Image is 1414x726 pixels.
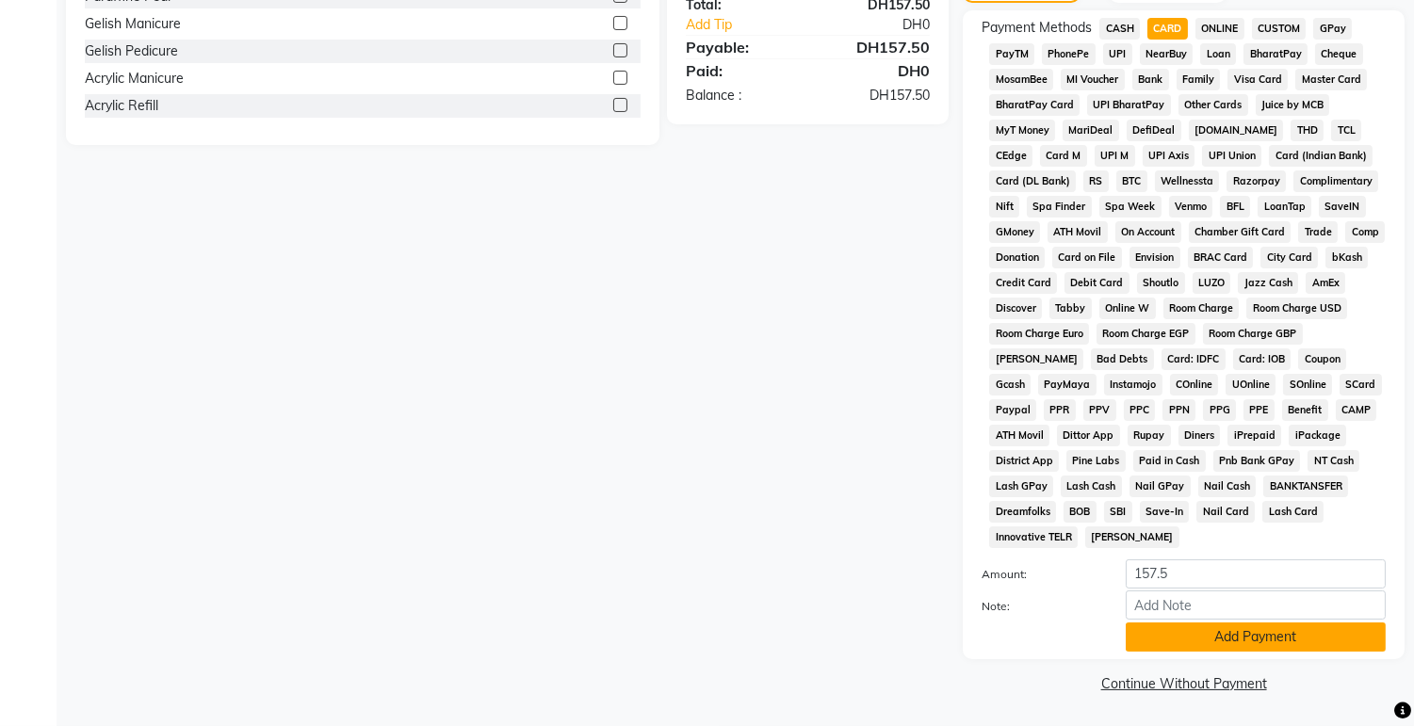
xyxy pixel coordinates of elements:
span: Spa Week [1099,196,1162,218]
span: Other Cards [1178,94,1248,116]
span: DefiDeal [1127,120,1181,141]
span: BANKTANSFER [1263,476,1348,497]
span: TCL [1331,120,1361,141]
span: NearBuy [1140,43,1194,65]
span: On Account [1115,221,1181,243]
span: Discover [989,298,1042,319]
div: Payable: [672,36,808,58]
span: GPay [1313,18,1352,40]
span: LoanTap [1258,196,1311,218]
span: Paid in Cash [1133,450,1206,472]
span: Credit Card [989,272,1057,294]
span: [PERSON_NAME] [989,348,1083,370]
span: ONLINE [1195,18,1244,40]
span: PPV [1083,399,1116,421]
span: PPR [1044,399,1076,421]
a: Add Tip [672,15,831,35]
span: Gcash [989,374,1031,395]
span: City Card [1260,247,1318,268]
span: THD [1291,120,1324,141]
span: CARD [1147,18,1188,40]
div: DH157.50 [808,86,945,105]
span: Card: IDFC [1162,348,1226,370]
div: Gelish Pedicure [85,41,178,61]
div: Gelish Manicure [85,14,181,34]
span: Pnb Bank GPay [1213,450,1301,472]
div: DH0 [831,15,945,35]
span: PayMaya [1038,374,1097,395]
span: Bad Debts [1091,348,1154,370]
span: Room Charge USD [1246,298,1347,319]
input: Add Note [1126,590,1386,620]
span: PPN [1162,399,1195,421]
span: Coupon [1298,348,1346,370]
span: CUSTOM [1252,18,1307,40]
span: UOnline [1226,374,1276,395]
span: Juice by MCB [1256,94,1330,116]
span: Tabby [1049,298,1092,319]
span: Online W [1099,298,1156,319]
div: DH0 [808,59,945,82]
span: Debit Card [1065,272,1130,294]
span: MI Voucher [1061,69,1125,90]
span: MariDeal [1063,120,1119,141]
span: CAMP [1336,399,1377,421]
span: Jazz Cash [1238,272,1298,294]
span: SBI [1104,501,1132,523]
span: BharatPay [1243,43,1308,65]
span: Lash Card [1262,501,1324,523]
span: Card (Indian Bank) [1269,145,1373,167]
span: Rupay [1128,425,1171,446]
span: PhonePe [1042,43,1096,65]
span: MosamBee [989,69,1053,90]
span: ATH Movil [1048,221,1108,243]
span: UPI BharatPay [1087,94,1171,116]
span: NT Cash [1308,450,1359,472]
a: Continue Without Payment [967,674,1401,694]
span: PPE [1243,399,1275,421]
span: CEdge [989,145,1032,167]
span: Nift [989,196,1019,218]
span: Lash GPay [989,476,1053,497]
span: Venmo [1169,196,1213,218]
span: Nail Cash [1198,476,1257,497]
span: Diners [1178,425,1221,446]
span: District App [989,450,1059,472]
span: BharatPay Card [989,94,1080,116]
span: Card M [1040,145,1087,167]
span: Innovative TELR [989,526,1078,548]
span: Room Charge EGP [1097,323,1195,345]
span: GMoney [989,221,1040,243]
span: Wellnessta [1155,170,1220,192]
span: BTC [1116,170,1147,192]
span: Spa Finder [1027,196,1092,218]
span: Room Charge [1163,298,1240,319]
span: PPC [1124,399,1156,421]
span: Dittor App [1057,425,1120,446]
span: Instamojo [1104,374,1162,395]
span: iPrepaid [1227,425,1281,446]
span: Payment Methods [982,18,1092,38]
span: Visa Card [1227,69,1288,90]
span: Donation [989,247,1045,268]
span: Master Card [1295,69,1367,90]
span: Razorpay [1227,170,1286,192]
span: COnline [1170,374,1219,395]
span: AmEx [1306,272,1345,294]
span: UPI Axis [1143,145,1195,167]
span: RS [1083,170,1109,192]
span: iPackage [1289,425,1346,446]
span: Card (DL Bank) [989,170,1076,192]
label: Amount: [967,566,1112,583]
span: Nail GPay [1130,476,1191,497]
div: Acrylic Manicure [85,69,184,89]
span: Card on File [1052,247,1122,268]
span: Pine Labs [1066,450,1126,472]
span: [PERSON_NAME] [1085,526,1179,548]
span: UPI [1103,43,1132,65]
span: [DOMAIN_NAME] [1189,120,1284,141]
span: Benefit [1282,399,1328,421]
span: MyT Money [989,120,1055,141]
span: SaveIN [1319,196,1366,218]
span: UPI M [1095,145,1135,167]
